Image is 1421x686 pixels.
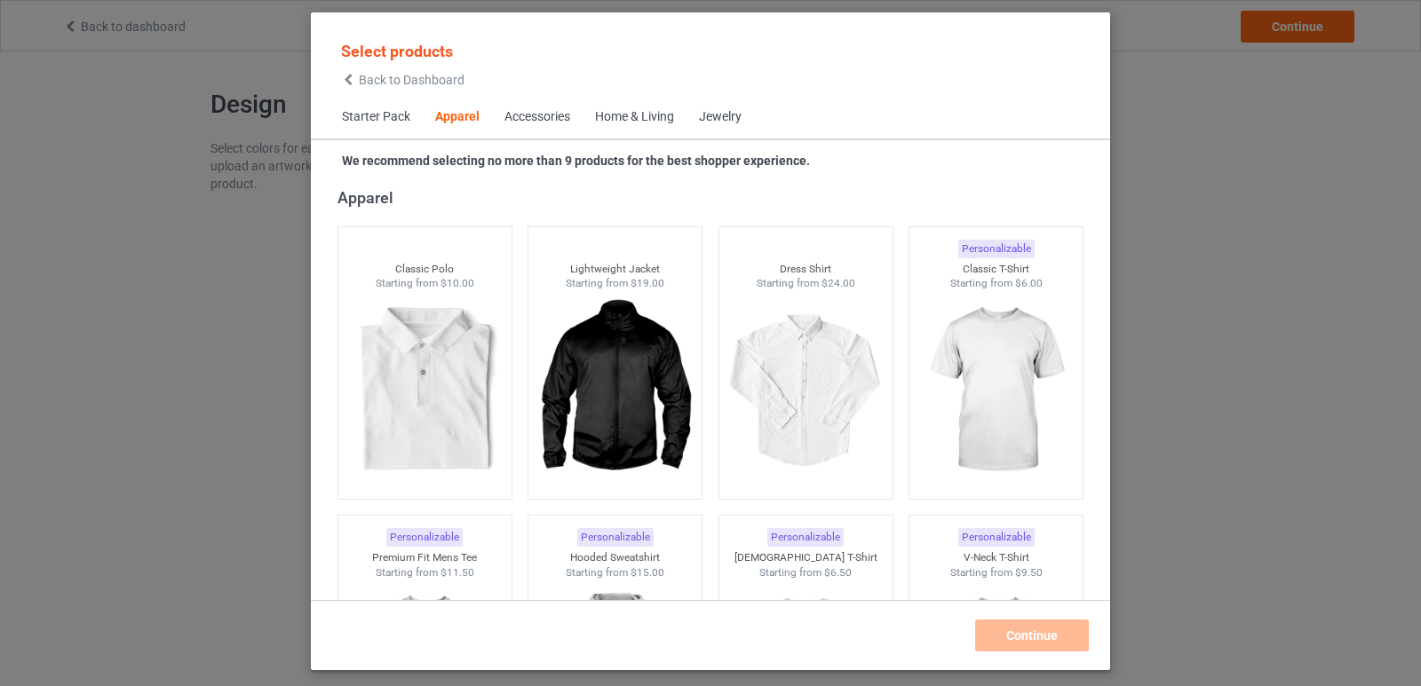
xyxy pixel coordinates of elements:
div: Apparel [337,187,1092,208]
span: $9.50 [1015,566,1043,579]
span: $6.00 [1015,277,1043,289]
span: Select products [341,42,453,60]
div: Apparel [435,108,480,126]
span: $10.00 [441,277,474,289]
div: Classic T-Shirt [909,262,1083,277]
img: regular.jpg [536,291,695,490]
div: Starting from [338,276,512,291]
div: Starting from [338,565,512,580]
img: regular.jpg [345,291,504,490]
div: Personalizable [577,528,654,547]
img: regular.jpg [917,291,1076,490]
span: $6.50 [824,566,852,579]
div: Starting from [528,565,702,580]
div: Starting from [528,276,702,291]
div: [DEMOGRAPHIC_DATA] T-Shirt [719,550,893,565]
span: Starter Pack [329,96,423,138]
div: Starting from [719,276,893,291]
div: Accessories [504,108,570,126]
div: Jewelry [699,108,742,126]
div: Starting from [719,565,893,580]
div: Starting from [909,276,1083,291]
span: $15.00 [631,566,664,579]
div: Lightweight Jacket [528,262,702,277]
span: Back to Dashboard [359,73,464,87]
div: V-Neck T-Shirt [909,550,1083,565]
div: Home & Living [595,108,674,126]
div: Hooded Sweatshirt [528,550,702,565]
div: Personalizable [958,240,1035,258]
div: Personalizable [958,528,1035,547]
div: Premium Fit Mens Tee [338,550,512,565]
div: Starting from [909,565,1083,580]
div: Dress Shirt [719,262,893,277]
strong: We recommend selecting no more than 9 products for the best shopper experience. [342,154,810,168]
span: $24.00 [822,277,855,289]
div: Personalizable [767,528,844,547]
img: regular.jpg [726,291,885,490]
span: $11.50 [441,566,474,579]
span: $19.00 [631,277,664,289]
div: Classic Polo [338,262,512,277]
div: Personalizable [386,528,463,547]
